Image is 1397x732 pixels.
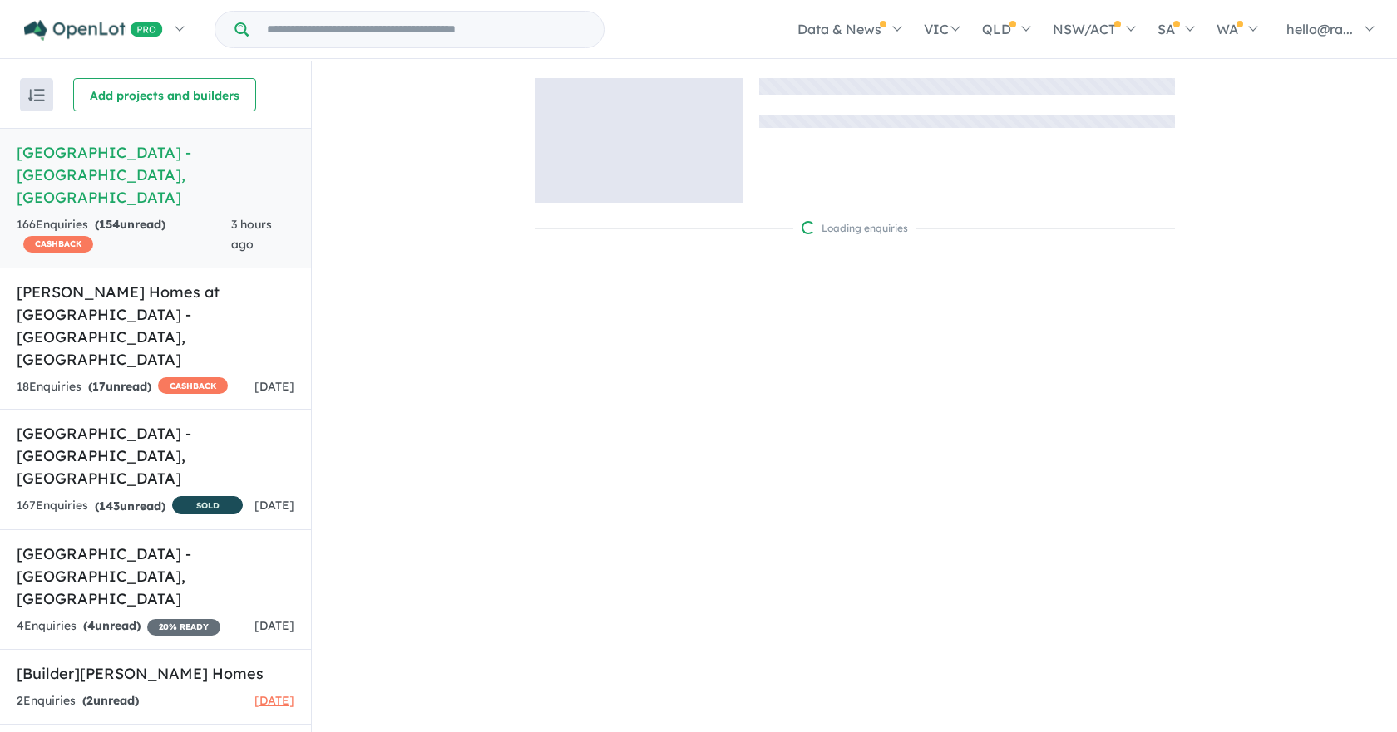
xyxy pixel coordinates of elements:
[17,496,243,517] div: 167 Enquir ies
[17,662,294,685] h5: [Builder] [PERSON_NAME] Homes
[17,141,294,209] h5: [GEOGRAPHIC_DATA] - [GEOGRAPHIC_DATA] , [GEOGRAPHIC_DATA]
[17,691,139,711] div: 2 Enquir ies
[87,618,95,633] span: 4
[17,281,294,371] h5: [PERSON_NAME] Homes at [GEOGRAPHIC_DATA] - [GEOGRAPHIC_DATA] , [GEOGRAPHIC_DATA]
[17,617,220,636] div: 4 Enquir ies
[92,379,106,394] span: 17
[17,543,294,610] h5: [GEOGRAPHIC_DATA] - [GEOGRAPHIC_DATA] , [GEOGRAPHIC_DATA]
[254,498,294,513] span: [DATE]
[147,619,220,636] span: 20 % READY
[254,693,294,708] span: [DATE]
[23,236,93,253] span: CASHBACK
[73,78,256,111] button: Add projects and builders
[24,20,163,41] img: Openlot PRO Logo White
[82,693,139,708] strong: ( unread)
[254,618,294,633] span: [DATE]
[88,379,151,394] strong: ( unread)
[231,217,272,252] span: 3 hours ago
[158,377,228,394] span: CASHBACK
[99,217,120,232] span: 154
[1286,21,1353,37] span: hello@ra...
[95,217,165,232] strong: ( unread)
[28,89,45,101] img: sort.svg
[83,618,141,633] strong: ( unread)
[99,499,120,513] span: 143
[17,215,231,255] div: 166 Enquir ies
[86,693,93,708] span: 2
[172,496,243,514] span: SOLD
[254,379,294,394] span: [DATE]
[95,499,165,513] strong: ( unread)
[802,220,908,237] div: Loading enquiries
[17,422,294,489] h5: [GEOGRAPHIC_DATA] - [GEOGRAPHIC_DATA] , [GEOGRAPHIC_DATA]
[17,377,228,397] div: 18 Enquir ies
[252,12,600,47] input: Try estate name, suburb, builder or developer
